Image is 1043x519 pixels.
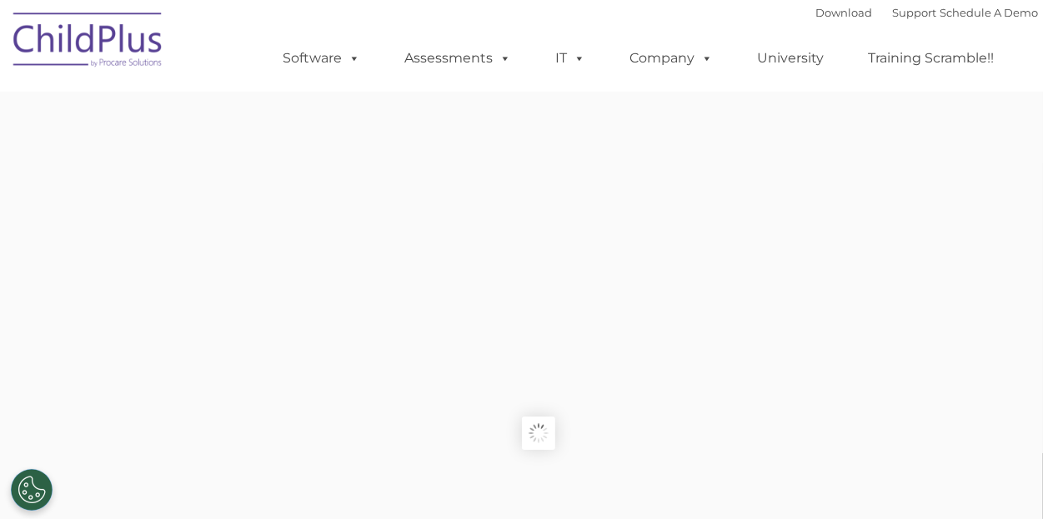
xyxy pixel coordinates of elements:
a: Download [816,6,873,19]
a: Assessments [389,42,529,75]
button: Cookies Settings [11,469,53,511]
a: Schedule A Demo [940,6,1039,19]
a: Training Scramble!! [852,42,1011,75]
font: | [816,6,1039,19]
a: IT [539,42,603,75]
a: Software [267,42,378,75]
a: Support [893,6,937,19]
img: ChildPlus by Procare Solutions [5,1,172,84]
a: University [741,42,841,75]
a: Company [614,42,730,75]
